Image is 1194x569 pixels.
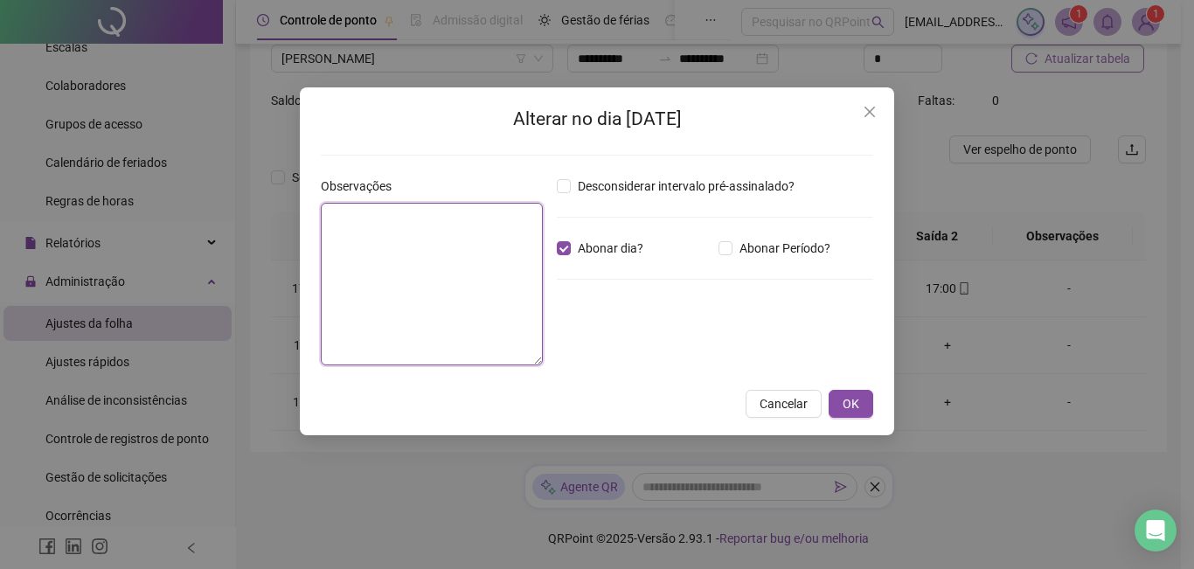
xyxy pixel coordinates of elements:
span: Desconsiderar intervalo pré-assinalado? [571,177,802,196]
span: OK [843,394,859,413]
span: Cancelar [760,394,808,413]
label: Observações [321,177,403,196]
h2: Alterar no dia [DATE] [321,105,873,134]
span: close [863,105,877,119]
button: Cancelar [746,390,822,418]
span: Abonar Período? [732,239,837,258]
button: OK [829,390,873,418]
div: Open Intercom Messenger [1135,510,1177,552]
span: Abonar dia? [571,239,650,258]
button: Close [856,98,884,126]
